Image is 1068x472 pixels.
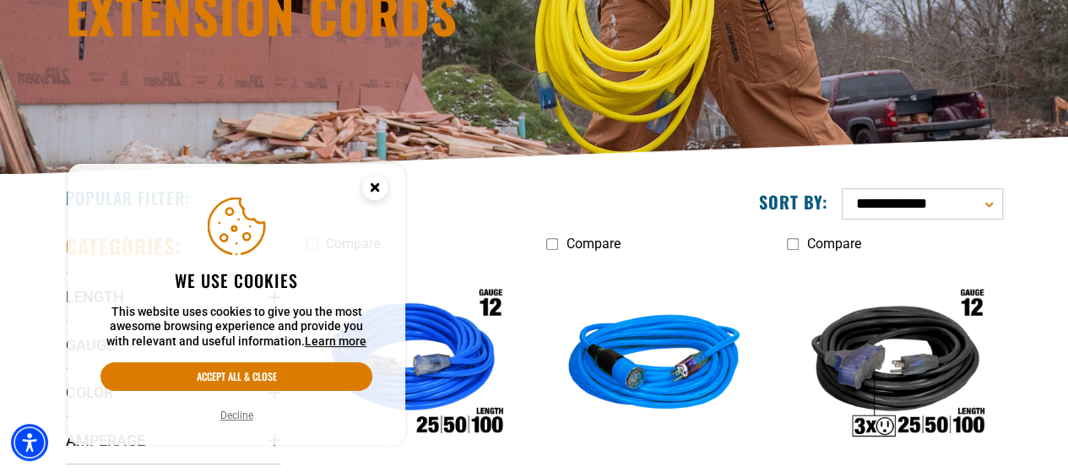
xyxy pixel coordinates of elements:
img: blue [548,269,761,463]
img: Outdoor Dual Lighted Extension Cord w/ Safety CGM [307,269,520,463]
summary: Length [66,273,281,320]
span: Length [66,287,124,307]
a: Learn more [305,334,366,348]
h2: We use cookies [100,269,372,291]
summary: Color [66,368,281,415]
span: Color [66,382,113,402]
div: Accessibility Menu [11,424,48,461]
h2: Categories: [66,233,182,259]
button: Decline [215,407,258,424]
span: Compare [566,236,620,252]
p: This website uses cookies to give you the most awesome browsing experience and provide you with r... [100,305,372,350]
summary: Gauge [66,321,281,368]
aside: Cookie Consent [68,164,405,446]
span: Gauge [66,335,115,355]
h2: Popular Filter: [66,187,190,209]
summary: Amperage [66,416,281,464]
label: Sort by: [759,191,828,213]
span: Compare [806,236,860,252]
span: Amperage [66,431,145,450]
button: Accept all & close [100,362,372,391]
img: Outdoor Dual Lighted 3-Outlet Extension Cord w/ Safety CGM [789,269,1001,463]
